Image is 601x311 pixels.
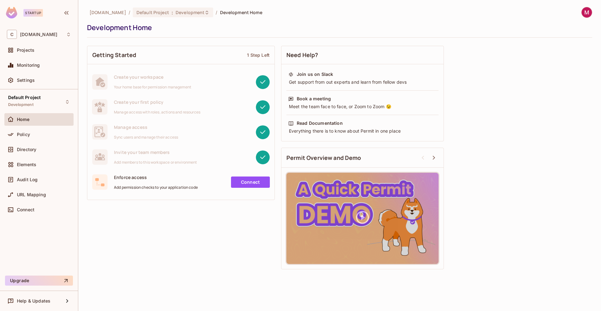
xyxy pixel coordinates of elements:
span: Policy [17,132,30,137]
span: Manage access with roles, actions and resources [114,110,200,115]
li: / [129,9,130,15]
span: the active workspace [90,9,126,15]
span: Monitoring [17,63,40,68]
span: Connect [17,207,34,212]
span: Invite your team members [114,149,197,155]
span: Directory [17,147,36,152]
span: URL Mapping [17,192,46,197]
div: Everything there is to know about Permit in one place [288,128,437,134]
li: / [216,9,217,15]
span: Create your workspace [114,74,191,80]
img: SReyMgAAAABJRU5ErkJggg== [6,7,17,18]
div: Development Home [87,23,589,32]
span: Default Project [8,95,41,100]
div: Join us on Slack [297,71,333,77]
span: Default Project [136,9,169,15]
a: Connect [231,177,270,188]
span: Add permission checks to your application code [114,185,198,190]
span: Manage access [114,124,178,130]
span: C [7,30,17,39]
span: Create your first policy [114,99,200,105]
span: Audit Log [17,177,38,182]
div: Book a meeting [297,96,331,102]
span: Enforce access [114,174,198,180]
span: Add members to this workspace or environment [114,160,197,165]
span: Sync users and manage their access [114,135,178,140]
div: Startup [23,9,43,17]
div: Meet the team face to face, or Zoom to Zoom 😉 [288,103,437,110]
span: Development [8,102,33,107]
button: Upgrade [5,276,73,286]
div: Read Documentation [297,120,343,126]
span: Projects [17,48,34,53]
span: Getting Started [92,51,136,59]
span: Help & Updates [17,298,50,303]
span: Need Help? [286,51,318,59]
span: : [171,10,173,15]
img: Matan Benjio [582,7,592,18]
span: Development Home [220,9,262,15]
div: Get support from out experts and learn from fellow devs [288,79,437,85]
span: Development [176,9,204,15]
span: Workspace: cyclops.security [20,32,57,37]
span: Elements [17,162,36,167]
span: Permit Overview and Demo [286,154,361,162]
div: 1 Step Left [247,52,270,58]
span: Settings [17,78,35,83]
span: Home [17,117,30,122]
span: Your home base for permission management [114,85,191,90]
